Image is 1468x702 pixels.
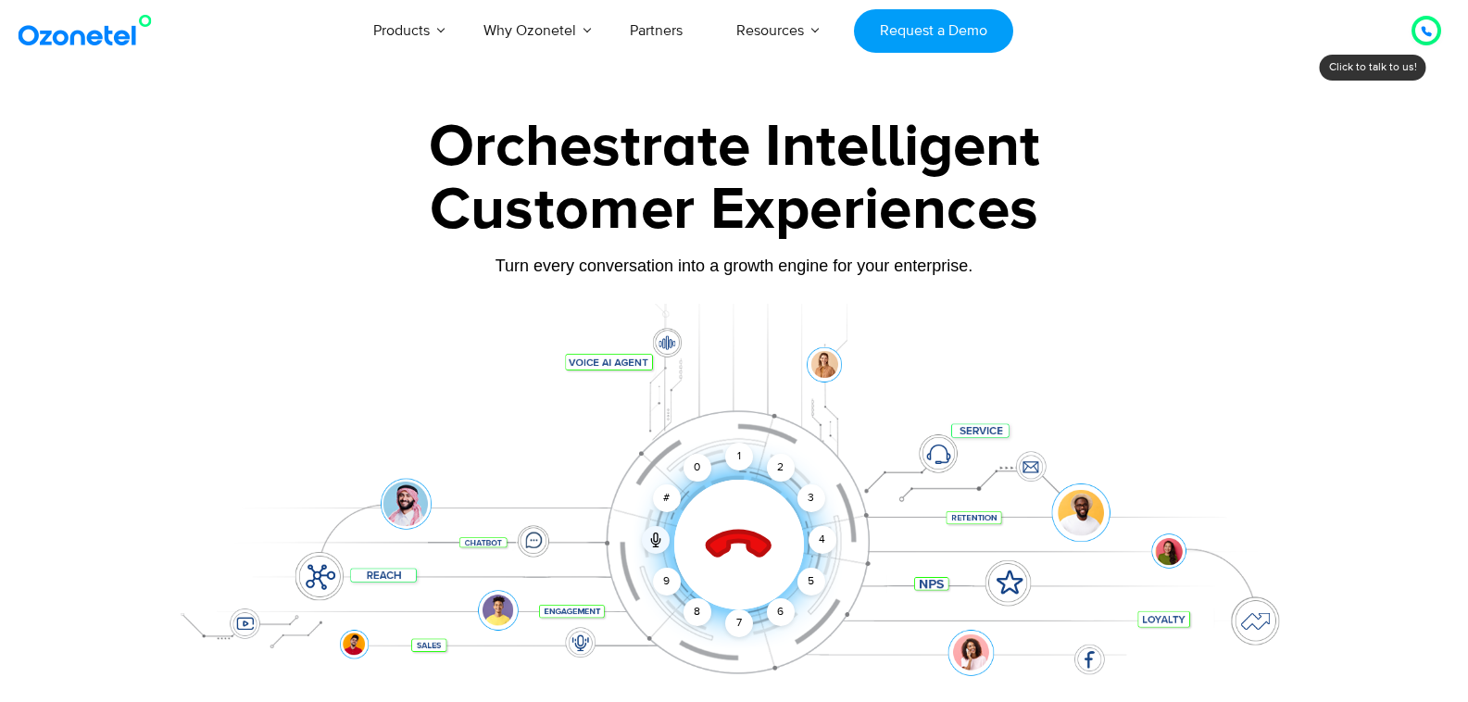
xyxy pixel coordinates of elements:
[684,454,711,482] div: 0
[725,609,753,637] div: 7
[684,598,711,626] div: 8
[797,484,824,512] div: 3
[767,598,795,626] div: 6
[854,9,1012,53] a: Request a Demo
[809,526,836,554] div: 4
[653,484,681,512] div: #
[653,568,681,595] div: 9
[797,568,824,595] div: 5
[156,166,1313,255] div: Customer Experiences
[156,118,1313,177] div: Orchestrate Intelligent
[156,256,1313,276] div: Turn every conversation into a growth engine for your enterprise.
[767,454,795,482] div: 2
[725,443,753,470] div: 1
